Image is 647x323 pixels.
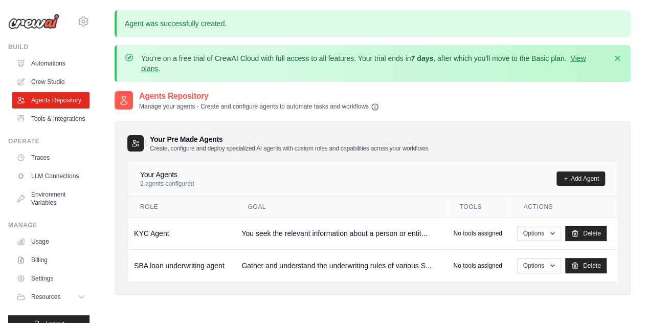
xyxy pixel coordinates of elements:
[517,226,561,241] button: Options
[12,168,90,184] a: LLM Connections
[31,293,60,301] span: Resources
[12,252,90,268] a: Billing
[565,226,607,241] a: Delete
[12,270,90,287] a: Settings
[139,102,379,111] p: Manage your agents - Create and configure agents to automate tasks and workflows
[150,144,428,153] p: Create, configure and deploy specialized AI agents with custom roles and capabilities across your...
[8,43,90,51] div: Build
[12,289,90,305] button: Resources
[453,229,502,238] p: No tools assigned
[139,90,379,102] h2: Agents Repository
[411,54,433,62] strong: 7 days
[12,186,90,211] a: Environment Variables
[8,14,59,29] img: Logo
[517,258,561,273] button: Options
[141,53,606,74] p: You're on a free trial of CrewAI Cloud with full access to all features. Your trial ends in , aft...
[511,197,617,218] th: Actions
[140,180,194,188] p: 2 agents configured
[128,217,235,249] td: KYC Agent
[235,217,447,249] td: You seek the relevant information about a person or entit...
[8,137,90,145] div: Operate
[556,171,605,186] a: Add Agent
[235,197,447,218] th: Goal
[12,111,90,127] a: Tools & Integrations
[12,233,90,250] a: Usage
[565,258,607,273] a: Delete
[453,262,502,270] p: No tools assigned
[235,249,447,282] td: Gather and understand the underwriting rules of various S...
[128,197,235,218] th: Role
[8,221,90,229] div: Manage
[128,249,235,282] td: SBA loan underwriting agent
[12,149,90,166] a: Traces
[150,134,428,153] h3: Your Pre Made Agents
[115,10,631,37] p: Agent was successfully created.
[12,92,90,109] a: Agents Repository
[447,197,511,218] th: Tools
[12,74,90,90] a: Crew Studio
[12,55,90,72] a: Automations
[140,169,194,180] h4: Your Agents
